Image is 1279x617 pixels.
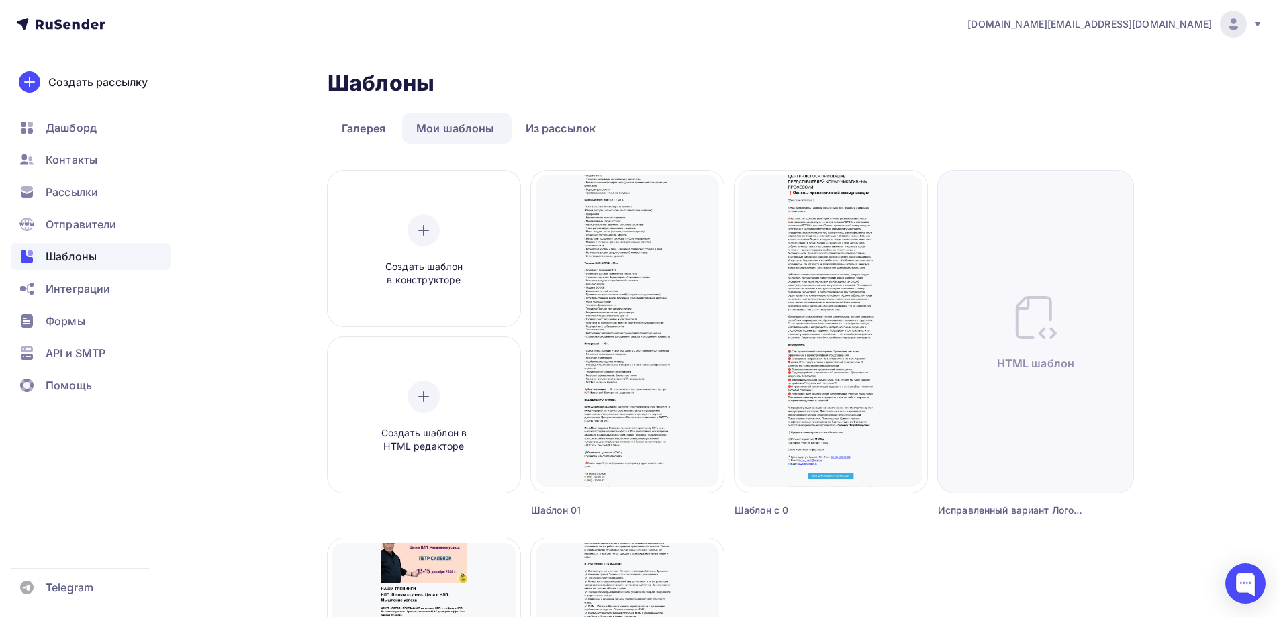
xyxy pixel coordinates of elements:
[46,120,97,136] span: Дашборд
[967,11,1263,38] a: [DOMAIN_NAME][EMAIL_ADDRESS][DOMAIN_NAME]
[11,211,171,238] a: Отправители
[360,260,487,287] span: Создать шаблон в конструкторе
[360,426,487,454] span: Создать шаблон в HTML редакторе
[46,313,85,329] span: Формы
[328,113,399,144] a: Галерея
[11,114,171,141] a: Дашборд
[512,113,610,144] a: Из рассылок
[11,243,171,270] a: Шаблоны
[46,377,92,393] span: Помощь
[402,113,509,144] a: Мои шаблоны
[46,345,105,361] span: API и SMTP
[11,307,171,334] a: Формы
[46,248,97,265] span: Шаблоны
[46,152,97,168] span: Контакты
[967,17,1212,31] span: [DOMAIN_NAME][EMAIL_ADDRESS][DOMAIN_NAME]
[735,504,879,517] div: Шаблон с 0
[46,579,93,596] span: Telegram
[48,74,148,90] div: Создать рассылку
[46,281,110,297] span: Интеграции
[328,70,434,97] h2: Шаблоны
[938,504,1084,517] div: Исправленный вариант Логос с отпиской
[11,179,171,205] a: Рассылки
[46,184,98,200] span: Рассылки
[46,216,117,232] span: Отправители
[531,504,675,517] div: Шаблон 01
[11,146,171,173] a: Контакты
